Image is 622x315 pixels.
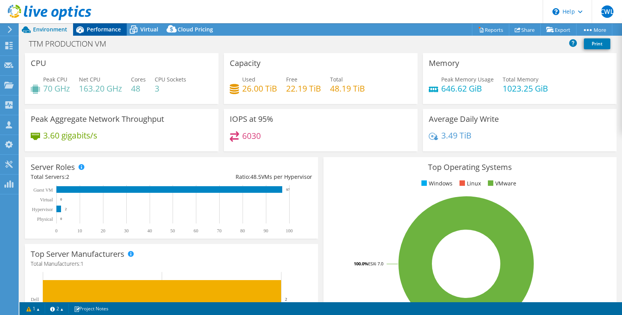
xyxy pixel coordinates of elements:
a: Reports [472,24,509,36]
text: 30 [124,228,129,234]
text: 50 [170,228,175,234]
h3: Average Daily Write [429,115,499,123]
span: 48.5 [250,173,261,180]
span: Free [286,76,297,83]
h3: Top Server Manufacturers [31,250,124,258]
h3: Server Roles [31,163,75,171]
text: 70 [217,228,222,234]
a: 1 [21,304,45,313]
h4: 1023.25 GiB [503,84,548,93]
h1: TTM PRODUCTION VM [25,40,118,48]
div: Total Servers: [31,173,171,181]
h3: CPU [31,59,46,67]
div: Ratio: VMs per Hypervisor [171,173,312,181]
span: 2 [66,173,69,180]
h4: 26.00 TiB [242,84,277,93]
span: Virtual [140,26,158,33]
span: Cloud Pricing [178,26,213,33]
text: Guest VM [33,187,53,193]
a: Share [509,24,541,36]
h3: Peak Aggregate Network Throughput [31,115,164,123]
h4: 3 [155,84,186,93]
span: Total [330,76,343,83]
li: Linux [458,179,481,188]
h3: Top Operating Systems [329,163,611,171]
text: 40 [147,228,152,234]
text: Dell [31,297,39,302]
text: Physical [37,216,53,222]
a: Print [584,38,610,49]
h4: 48 [131,84,146,93]
h3: Memory [429,59,459,67]
text: 0 [60,197,62,201]
span: 1 [80,260,84,267]
text: 2 [285,297,287,301]
h4: 3.49 TiB [441,131,472,140]
span: CWL [601,5,613,18]
span: Used [242,76,255,83]
text: Hypervisor [32,207,53,212]
span: Cores [131,76,146,83]
h4: 6030 [242,132,261,140]
text: 2 [65,207,67,211]
text: Virtual [40,197,53,202]
a: 2 [45,304,69,313]
h4: 3.60 gigabits/s [43,131,97,140]
span: Performance [87,26,121,33]
text: 0 [55,228,58,234]
text: 60 [194,228,198,234]
h4: 646.62 GiB [441,84,494,93]
text: 20 [101,228,105,234]
text: 90 [264,228,268,234]
h3: IOPS at 95% [230,115,273,123]
a: Project Notes [68,304,114,313]
text: 0 [60,217,62,221]
li: VMware [486,179,516,188]
tspan: ESXi 7.0 [368,261,383,267]
text: 10 [77,228,82,234]
span: CPU Sockets [155,76,186,83]
a: More [576,24,612,36]
svg: \n [552,8,559,15]
text: 80 [240,228,245,234]
h3: Capacity [230,59,260,67]
h4: 163.20 GHz [79,84,122,93]
span: Total Memory [503,76,538,83]
h4: 22.19 TiB [286,84,321,93]
span: Environment [33,26,67,33]
h4: 48.19 TiB [330,84,365,93]
li: Windows [419,179,453,188]
a: Export [540,24,577,36]
span: Net CPU [79,76,100,83]
text: 100 [286,228,293,234]
h4: Total Manufacturers: [31,260,312,268]
text: 97 [286,188,290,192]
h4: 70 GHz [43,84,70,93]
tspan: 100.0% [354,261,368,267]
span: Peak Memory Usage [441,76,494,83]
span: Peak CPU [43,76,67,83]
